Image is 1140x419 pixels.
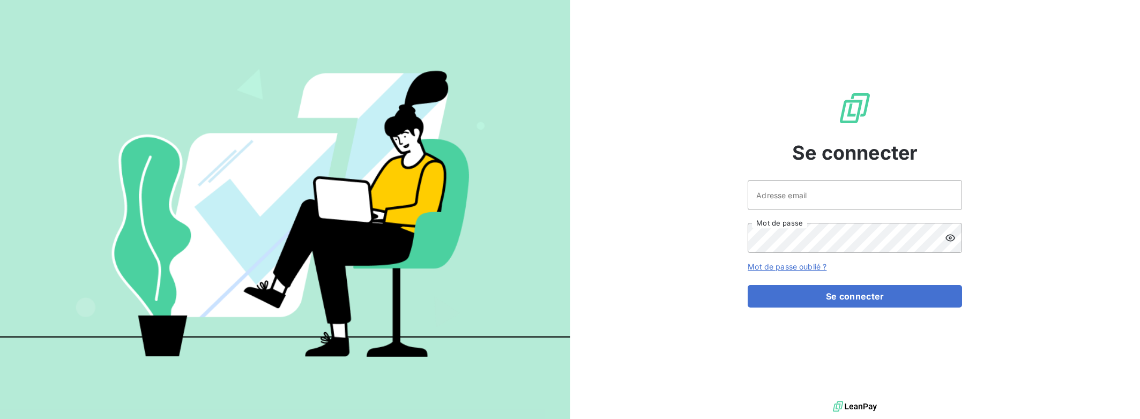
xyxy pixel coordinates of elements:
[748,180,962,210] input: placeholder
[838,91,872,125] img: Logo LeanPay
[748,262,826,271] a: Mot de passe oublié ?
[792,138,918,167] span: Se connecter
[833,399,877,415] img: logo
[748,285,962,308] button: Se connecter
